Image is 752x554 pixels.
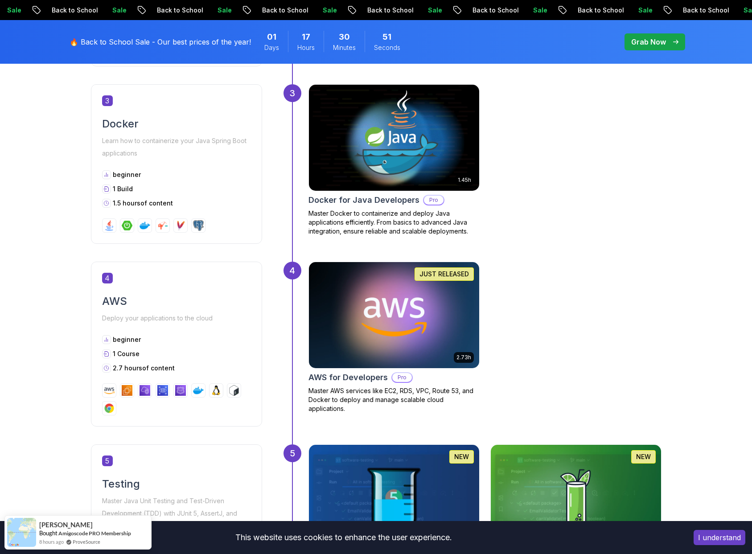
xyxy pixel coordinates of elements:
h2: AWS for Developers [308,371,388,384]
p: Back to School [253,6,314,15]
p: JUST RELEASED [419,270,469,279]
p: Deploy your applications to the cloud [102,312,251,324]
img: rds logo [157,385,168,396]
span: 5 [102,456,113,466]
img: ec2 logo [122,385,132,396]
div: 4 [284,262,301,279]
h2: AWS [102,294,251,308]
p: Sale [314,6,342,15]
img: Java Unit Testing and TDD card [309,445,479,551]
span: 8 hours ago [39,538,64,546]
span: 1 Course [113,350,140,357]
p: Back to School [464,6,524,15]
img: chrome logo [104,403,115,414]
span: 1 Days [267,31,276,43]
img: AWS for Developers card [309,262,479,368]
div: 5 [284,444,301,462]
p: Back to School [569,6,629,15]
img: maven logo [175,220,186,231]
img: bash logo [229,385,239,396]
img: aws logo [104,385,115,396]
img: provesource social proof notification image [7,518,36,547]
p: NEW [454,452,469,461]
p: Sale [209,6,237,15]
p: beginner [113,335,141,344]
span: Minutes [333,43,356,52]
span: 17 Hours [302,31,310,43]
p: Master Docker to containerize and deploy Java applications efficiently. From basics to advanced J... [308,209,480,236]
p: beginner [113,170,141,179]
p: 2.7 hours of content [113,364,175,373]
p: 2.73h [456,354,471,361]
p: Sale [629,6,658,15]
span: 3 [102,95,113,106]
span: Bought [39,529,58,537]
a: AWS for Developers card2.73hJUST RELEASEDAWS for DevelopersProMaster AWS services like EC2, RDS, ... [308,262,480,413]
h2: Docker [102,117,251,131]
span: 4 [102,273,113,283]
button: Accept cookies [694,530,745,545]
p: Learn how to containerize your Java Spring Boot applications [102,135,251,160]
p: Back to School [358,6,419,15]
a: Docker for Java Developers card1.45hDocker for Java DevelopersProMaster Docker to containerize an... [308,84,480,236]
span: 1 Build [113,185,133,193]
a: Amigoscode PRO Membership [58,530,131,537]
p: Pro [424,196,444,205]
p: Grab Now [631,37,666,47]
p: 1.45h [458,176,471,184]
span: Hours [297,43,315,52]
p: Sale [524,6,553,15]
p: Sale [419,6,448,15]
img: docker logo [193,385,204,396]
img: java logo [104,220,115,231]
span: Seconds [374,43,400,52]
img: spring-boot logo [122,220,132,231]
p: 🔥 Back to School Sale - Our best prices of the year! [70,37,251,47]
h2: Testing [102,477,251,491]
div: 3 [284,84,301,102]
p: Master Java Unit Testing and Test-Driven Development (TDD) with JUnit 5, AssertJ, and best practices [102,495,251,532]
span: 30 Minutes [339,31,350,43]
p: Back to School [674,6,735,15]
div: This website uses cookies to enhance the user experience. [7,528,680,547]
p: Master AWS services like EC2, RDS, VPC, Route 53, and Docker to deploy and manage scalable cloud ... [308,386,480,413]
img: Docker for Java Developers card [309,85,479,191]
p: NEW [636,452,651,461]
p: Back to School [43,6,103,15]
img: Mockito & Java Unit Testing card [491,445,661,551]
img: jib logo [157,220,168,231]
img: postgres logo [193,220,204,231]
p: 1.5 hours of content [113,199,173,208]
img: vpc logo [140,385,150,396]
span: [PERSON_NAME] [39,521,93,529]
p: Pro [392,373,412,382]
img: linux logo [211,385,222,396]
a: ProveSource [73,538,100,546]
span: 51 Seconds [382,31,391,43]
p: Back to School [148,6,209,15]
h2: Docker for Java Developers [308,194,419,206]
p: Sale [103,6,132,15]
span: Days [264,43,279,52]
img: route53 logo [175,385,186,396]
img: docker logo [140,220,150,231]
